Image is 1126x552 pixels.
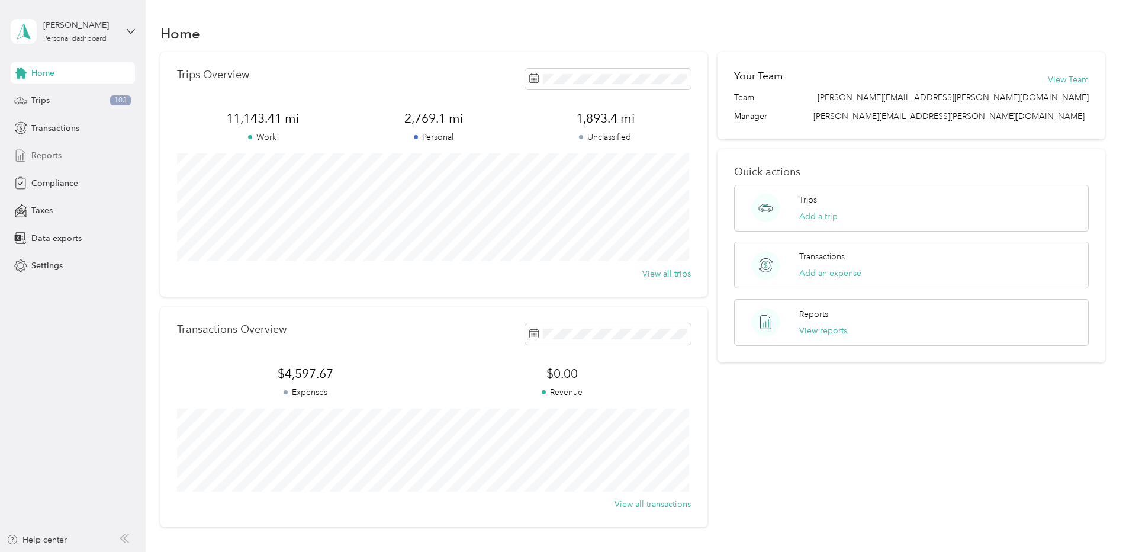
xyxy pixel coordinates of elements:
[43,36,107,43] div: Personal dashboard
[799,308,828,320] p: Reports
[734,166,1089,178] p: Quick actions
[520,110,691,127] span: 1,893.4 mi
[434,365,691,382] span: $0.00
[799,194,817,206] p: Trips
[31,94,50,107] span: Trips
[177,323,287,336] p: Transactions Overview
[43,19,117,31] div: [PERSON_NAME]
[434,386,691,399] p: Revenue
[734,110,767,123] span: Manager
[1048,73,1089,86] button: View Team
[1060,486,1126,552] iframe: Everlance-gr Chat Button Frame
[177,365,434,382] span: $4,597.67
[177,110,348,127] span: 11,143.41 mi
[348,131,519,143] p: Personal
[31,149,62,162] span: Reports
[31,122,79,134] span: Transactions
[31,67,54,79] span: Home
[177,386,434,399] p: Expenses
[799,251,845,263] p: Transactions
[642,268,691,280] button: View all trips
[799,325,847,337] button: View reports
[734,69,783,84] h2: Your Team
[818,91,1089,104] span: [PERSON_NAME][EMAIL_ADDRESS][PERSON_NAME][DOMAIN_NAME]
[813,111,1085,121] span: [PERSON_NAME][EMAIL_ADDRESS][PERSON_NAME][DOMAIN_NAME]
[110,95,131,106] span: 103
[31,232,82,245] span: Data exports
[520,131,691,143] p: Unclassified
[348,110,519,127] span: 2,769.1 mi
[799,267,861,280] button: Add an expense
[615,498,691,511] button: View all transactions
[177,69,249,81] p: Trips Overview
[799,210,838,223] button: Add a trip
[31,177,78,190] span: Compliance
[177,131,348,143] p: Work
[734,91,754,104] span: Team
[31,204,53,217] span: Taxes
[160,27,200,40] h1: Home
[7,534,67,546] button: Help center
[31,259,63,272] span: Settings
